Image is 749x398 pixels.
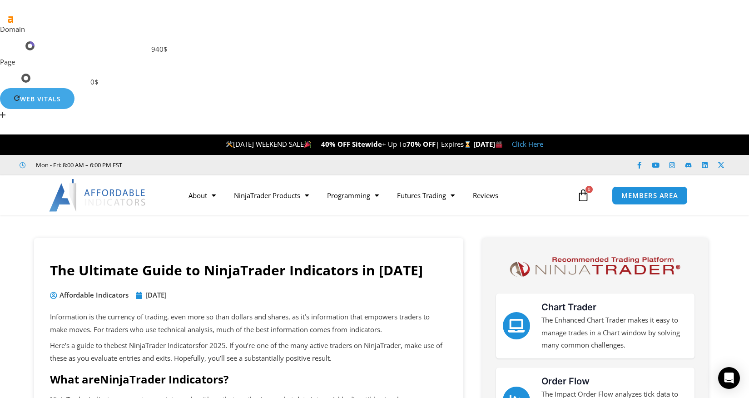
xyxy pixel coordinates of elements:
[63,75,67,82] span: 0
[612,186,688,205] a: MEMBERS AREA
[621,192,678,199] span: MEMBERS AREA
[15,75,20,82] span: 0
[464,141,471,148] img: ⌛
[585,186,593,193] span: 0
[718,367,740,389] div: Open Intercom Messenger
[541,302,596,313] a: Chart Trader
[388,185,464,206] a: Futures Trading
[179,185,575,206] nav: Menu
[145,290,167,299] time: [DATE]
[5,75,14,82] span: ur
[50,311,447,336] p: Information is the currency of trading, even more so than dollars and shares, as it’s information...
[225,185,318,206] a: NinjaTrader Products
[161,36,173,43] span: 493
[541,314,688,352] p: The Enhanced Chart Trader makes it easy to manage trades in a Chart window by solving many common...
[496,141,502,148] img: 🏭
[5,41,35,50] a: dr26
[541,376,590,387] a: Order Flow
[100,372,223,387] span: NinjaTrader Indicators
[179,185,225,206] a: About
[70,75,81,82] span: kw
[38,42,65,50] a: ar7.3M
[90,69,98,76] span: st
[20,95,61,103] span: Web Vitals
[5,74,30,83] a: ur0
[108,42,120,50] span: 148
[83,75,87,82] span: 0
[97,42,120,50] a: rd148
[57,289,129,302] span: Affordable Indicators
[50,372,447,386] h2: What are ?
[5,42,14,50] span: dr
[34,75,42,82] span: rp
[124,42,148,50] a: kw200
[225,139,473,149] span: [DATE] WEEKEND SALE + Up To | Expires
[506,254,684,280] img: NinjaTrader Logo | Affordable Indicators – NinjaTrader
[226,141,233,148] img: 🛠️
[69,42,77,50] span: rp
[503,312,530,339] a: Chart Trader
[304,141,311,148] img: 🎉
[124,42,134,50] span: kw
[50,339,447,365] p: Here’s a guide to the for 2025. If you’re one of the many active traders on NinjaTrader, make use...
[135,161,271,170] iframe: Customer reviews powered by Trustpilot
[34,75,48,82] a: rp0
[318,185,388,206] a: Programming
[15,42,23,50] span: 26
[136,42,148,50] span: 200
[114,341,198,350] span: best NinjaTrader Indicators
[321,139,382,149] strong: 40% OFF Sitewide
[49,42,65,50] span: 7.3M
[45,75,49,82] span: 0
[52,75,61,82] span: rd
[97,42,106,50] span: rd
[100,69,104,76] span: 0
[563,182,603,209] a: 0
[407,139,436,149] strong: 70% OFF
[90,69,104,76] a: st0
[79,42,93,50] span: 1.7K
[512,139,543,149] a: Click Here
[151,43,173,56] div: 940$
[70,75,87,82] a: kw0
[50,261,447,280] h1: The Ultimate Guide to NinjaTrader Indicators in [DATE]
[90,76,104,89] div: 0$
[151,36,159,43] span: st
[464,185,507,206] a: Reviews
[69,42,93,50] a: rp1.7K
[151,36,173,43] a: st493
[52,75,67,82] a: rd0
[473,139,503,149] strong: [DATE]
[49,179,147,212] img: LogoAI | Affordable Indicators – NinjaTrader
[34,159,122,170] span: Mon - Fri: 8:00 AM – 6:00 PM EST
[38,42,47,50] span: ar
